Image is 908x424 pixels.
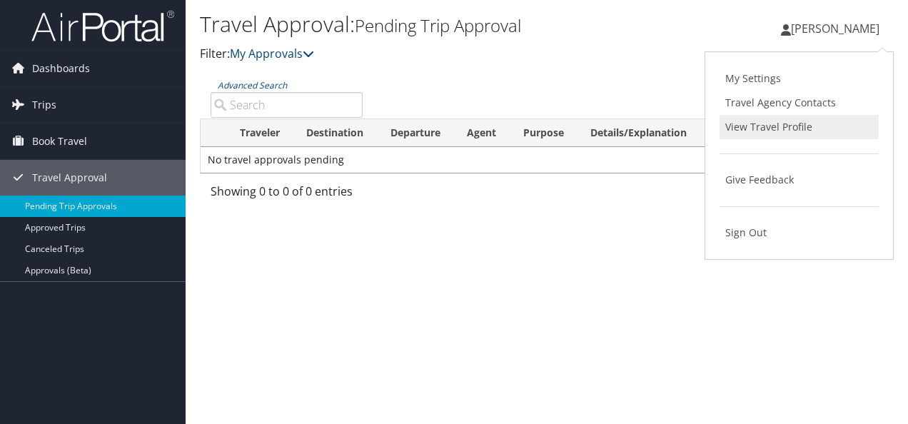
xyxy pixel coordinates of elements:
small: Pending Trip Approval [355,14,521,37]
a: Give Feedback [720,168,879,192]
div: Showing 0 to 0 of 0 entries [211,183,363,207]
span: Book Travel [32,123,87,159]
a: My Settings [720,66,879,91]
th: Destination: activate to sort column ascending [293,119,378,147]
img: airportal-logo.png [31,9,174,43]
span: Dashboards [32,51,90,86]
th: Est. Cost: activate to sort column ascending [702,119,772,147]
a: Advanced Search [218,79,287,91]
th: Purpose [510,119,577,147]
a: Sign Out [720,221,879,245]
a: View Travel Profile [720,115,879,139]
a: My Approvals [230,46,314,61]
th: Details/Explanation [577,119,702,147]
p: Filter: [200,45,662,64]
span: Trips [32,87,56,123]
h1: Travel Approval: [200,9,662,39]
td: No travel approvals pending [201,147,893,173]
th: Departure: activate to sort column ascending [378,119,455,147]
span: Travel Approval [32,160,107,196]
a: [PERSON_NAME] [781,7,894,50]
th: Agent [454,119,510,147]
input: Advanced Search [211,92,363,118]
a: Travel Agency Contacts [720,91,879,115]
span: [PERSON_NAME] [791,21,879,36]
th: Traveler: activate to sort column ascending [227,119,293,147]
